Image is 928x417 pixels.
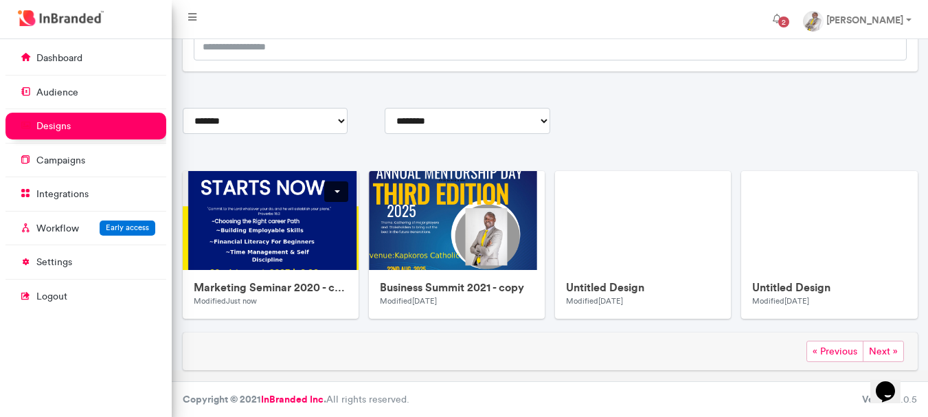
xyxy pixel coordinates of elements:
h6: Marketing Seminar 2020 - copy [194,281,348,294]
small: Modified Just now [194,296,257,306]
span: Early access [106,223,149,232]
strong: [PERSON_NAME] [826,14,903,26]
p: Workflow [36,222,79,236]
p: designs [36,120,71,133]
b: Version [862,393,895,405]
h6: Untitled Design [752,281,906,294]
p: dashboard [36,52,82,65]
p: integrations [36,188,89,201]
h6: Untitled Design [566,281,720,294]
img: InBranded Logo [14,7,107,30]
div: 3.0.5 [862,393,917,407]
h6: Business Summit 2021 - copy [380,281,534,294]
span: 2 [778,16,789,27]
p: settings [36,256,72,269]
iframe: chat widget [870,362,914,403]
small: Modified [DATE] [566,296,623,306]
img: profile dp [803,11,824,32]
p: campaigns [36,154,85,168]
p: logout [36,290,67,304]
strong: Copyright © 2021 . [183,393,326,405]
span: Next » [863,341,904,362]
p: audience [36,86,78,100]
a: InBranded Inc [261,393,324,405]
small: Modified [DATE] [380,296,437,306]
small: Modified [DATE] [752,296,809,306]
